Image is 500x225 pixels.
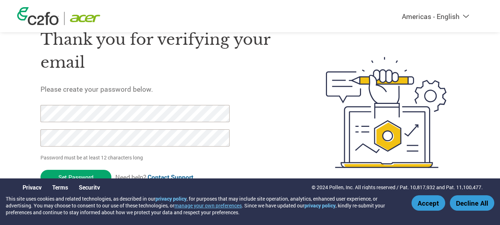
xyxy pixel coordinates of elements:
[70,12,100,25] img: Acer
[412,195,445,211] button: Accept
[23,183,42,191] a: Privacy
[52,183,68,191] a: Terms
[174,202,242,209] button: manage your own preferences
[155,195,187,202] a: privacy policy
[40,85,292,94] h5: Please create your password below.
[6,195,401,216] div: This site uses cookies and related technologies, as described in our , for purposes that may incl...
[304,202,336,209] a: privacy policy
[115,173,193,181] span: Need help?
[40,170,111,185] input: Set Password
[450,195,494,211] button: Decline All
[40,154,232,161] p: Password must be at least 12 characters long
[313,18,460,207] img: create-password
[148,173,193,181] a: Contact Support
[312,183,483,191] p: © 2024 Pollen, Inc. All rights reserved / Pat. 10,817,932 and Pat. 11,100,477.
[40,28,292,74] h1: Thank you for verifying your email
[17,7,59,25] img: c2fo logo
[79,183,100,191] a: Security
